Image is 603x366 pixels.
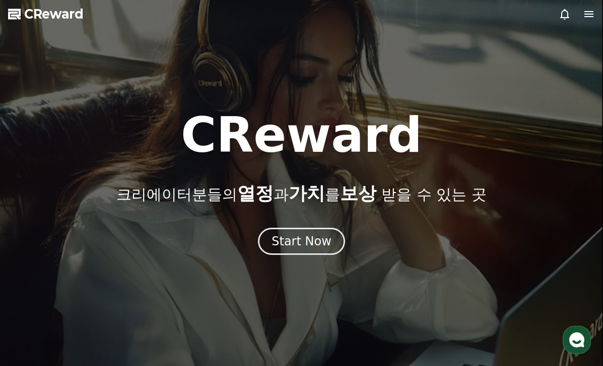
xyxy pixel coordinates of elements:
a: Start Now [258,238,345,247]
span: 보상 [340,183,376,204]
p: 크리에이터분들의 과 를 받을 수 있는 곳 [116,184,486,204]
h1: CReward [181,111,422,159]
span: 가치 [289,183,325,204]
span: CReward [24,6,84,22]
div: Start Now [272,233,331,249]
span: 열정 [237,183,274,204]
button: Start Now [258,228,345,255]
a: CReward [8,6,84,22]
